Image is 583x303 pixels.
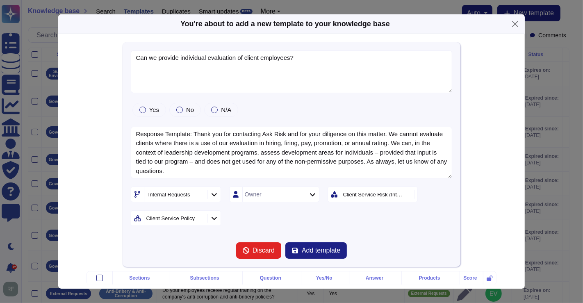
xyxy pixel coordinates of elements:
[149,106,159,113] span: Yes
[236,242,281,259] button: Discard
[253,247,275,254] span: Discard
[186,106,194,113] span: No
[285,242,347,259] button: Add template
[116,276,166,280] div: Sections
[463,276,479,280] div: Score
[173,276,239,280] div: Subsections
[131,127,453,179] textarea: Response Template: Thank you for contacting Ask Risk and for your diligence on this matter. We ca...
[302,247,340,254] span: Add template
[353,276,398,280] div: Answer
[343,192,405,197] div: Client Service Risk (Internal)
[405,276,456,280] div: Products
[180,20,390,28] b: You're about to add a new template to your knowledge base
[245,191,262,197] div: Owner
[131,50,453,93] textarea: Can we provide individual evaluation of client employees?
[148,192,190,197] div: Internal Requests
[305,276,347,280] div: Yes/No
[146,216,195,221] div: Client Service Policy
[246,276,297,280] div: Question
[509,18,522,30] button: Close
[221,106,231,113] span: N/A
